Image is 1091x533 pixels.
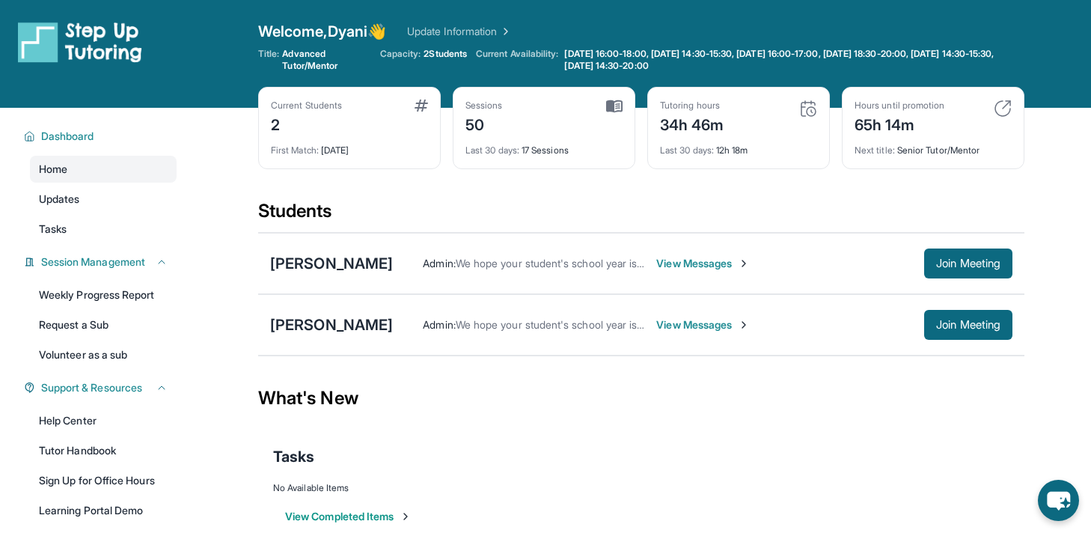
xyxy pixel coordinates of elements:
a: Weekly Progress Report [30,281,177,308]
div: 50 [465,112,503,135]
a: [DATE] 16:00-18:00, [DATE] 14:30-15:30, [DATE] 16:00-17:00, [DATE] 18:30-20:00, [DATE] 14:30-15:3... [561,48,1024,72]
a: Tutor Handbook [30,437,177,464]
span: First Match : [271,144,319,156]
img: Chevron-Right [738,258,750,269]
div: 12h 18m [660,135,817,156]
div: Tutoring hours [660,100,724,112]
div: [DATE] [271,135,428,156]
span: Admin : [423,318,455,331]
a: Help Center [30,407,177,434]
img: logo [18,21,142,63]
span: Next title : [855,144,895,156]
button: Session Management [35,255,168,269]
button: View Completed Items [285,509,412,524]
a: Home [30,156,177,183]
span: Updates [39,192,80,207]
span: Title: [258,48,279,72]
span: Tasks [39,222,67,237]
span: View Messages [656,317,750,332]
div: Hours until promotion [855,100,944,112]
span: Current Availability: [476,48,558,72]
button: Support & Resources [35,380,168,395]
img: Chevron-Right [738,319,750,331]
a: Learning Portal Demo [30,497,177,524]
span: Join Meeting [936,320,1000,329]
img: Chevron Right [497,24,512,39]
img: card [606,100,623,113]
a: Request a Sub [30,311,177,338]
span: Capacity: [380,48,421,60]
span: Session Management [41,255,145,269]
div: No Available Items [273,482,1009,494]
a: Tasks [30,216,177,243]
div: Students [258,199,1024,232]
span: Welcome, Dyani 👋 [258,21,386,42]
span: Last 30 days : [465,144,519,156]
span: Join Meeting [936,259,1000,268]
span: Tasks [273,446,314,467]
span: [DATE] 16:00-18:00, [DATE] 14:30-15:30, [DATE] 16:00-17:00, [DATE] 18:30-20:00, [DATE] 14:30-15:3... [564,48,1021,72]
div: 17 Sessions [465,135,623,156]
span: 2 Students [424,48,467,60]
span: Last 30 days : [660,144,714,156]
button: Join Meeting [924,310,1012,340]
div: 65h 14m [855,112,944,135]
span: View Messages [656,256,750,271]
a: Update Information [407,24,512,39]
div: 34h 46m [660,112,724,135]
button: Dashboard [35,129,168,144]
div: What's New [258,365,1024,431]
div: [PERSON_NAME] [270,314,393,335]
div: Current Students [271,100,342,112]
div: [PERSON_NAME] [270,253,393,274]
div: Senior Tutor/Mentor [855,135,1012,156]
span: Home [39,162,67,177]
a: Sign Up for Office Hours [30,467,177,494]
div: Sessions [465,100,503,112]
img: card [415,100,428,112]
button: chat-button [1038,480,1079,521]
img: card [799,100,817,118]
span: Support & Resources [41,380,142,395]
img: card [994,100,1012,118]
a: Volunteer as a sub [30,341,177,368]
span: Advanced Tutor/Mentor [282,48,370,72]
button: Join Meeting [924,249,1012,278]
a: Updates [30,186,177,213]
span: Admin : [423,257,455,269]
span: Dashboard [41,129,94,144]
div: 2 [271,112,342,135]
